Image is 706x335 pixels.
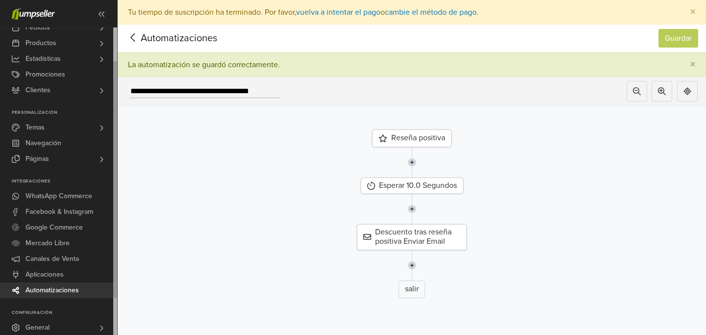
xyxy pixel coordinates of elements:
[25,20,50,35] span: Pedidos
[128,60,280,70] div: La automatización se guardó correctamente.
[680,0,706,24] button: Close
[25,251,79,267] span: Canales de Venta
[357,224,467,250] div: Descuento tras reseña positiva Enviar Email
[399,281,425,298] div: salir
[25,35,56,51] span: Productos
[658,29,698,48] button: Guardar
[25,204,93,220] span: Facebook & Instagram
[408,194,416,224] img: line-7960e5f4d2b50ad2986e.svg
[25,120,45,135] span: Temas
[408,147,416,178] img: line-7960e5f4d2b50ad2986e.svg
[372,129,452,147] div: Reseña positiva
[12,110,117,116] p: Personalización
[385,7,477,17] a: cambie el método de pago
[296,7,380,17] a: vuelva a intentar el pago
[408,250,416,281] img: line-7960e5f4d2b50ad2986e.svg
[690,5,696,19] span: ×
[25,51,61,67] span: Estadísticas
[12,310,117,316] p: Configuración
[361,178,463,194] div: Esperar 10.0 Segundos
[25,283,79,298] span: Automatizaciones
[25,188,92,204] span: WhatsApp Commerce
[25,82,50,98] span: Clientes
[25,151,49,167] span: Páginas
[126,31,202,46] span: Automatizaciones
[25,267,64,283] span: Aplicaciones
[690,57,696,72] span: ×
[25,67,65,82] span: Promociones
[25,220,83,235] span: Google Commerce
[25,235,70,251] span: Mercado Libre
[12,179,117,184] p: Integraciones
[25,135,61,151] span: Navegación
